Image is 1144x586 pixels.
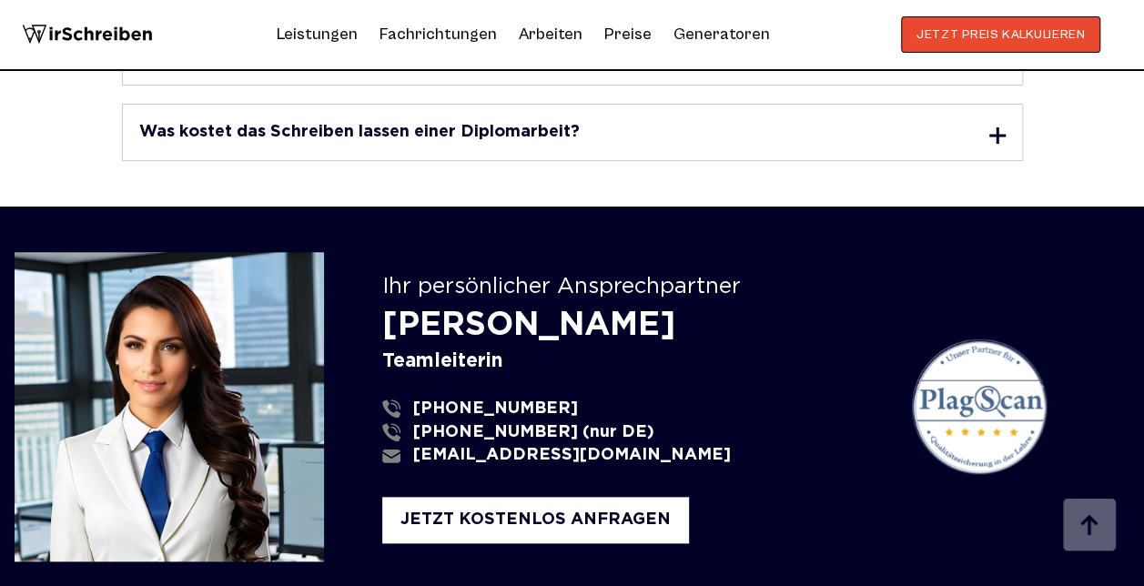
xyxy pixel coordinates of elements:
[1062,499,1117,553] img: button top
[382,399,875,419] a: [PHONE_NUMBER]
[139,124,580,140] h3: Was kostet das Schreiben lassen einer Diplomarbeit?
[382,447,400,465] img: email
[380,20,497,49] a: Fachrichtungen
[277,20,358,49] a: Leistungen
[382,399,400,418] img: phone
[382,350,893,372] div: Teamleiterin
[382,423,400,441] img: phone
[413,423,654,442] span: [PHONE_NUMBER] (nur DE)
[382,423,875,442] a: [PHONE_NUMBER] (nur DE)
[22,16,153,53] img: logo wirschreiben
[382,497,689,543] div: JETZT KOSTENLOS ANFRAGEN
[519,20,582,49] a: Arbeiten
[15,252,324,561] img: Mathilda Sussman
[413,399,578,419] span: [PHONE_NUMBER]
[911,338,1048,475] img: plagScan
[382,275,893,300] div: Ihr persönlicher Ansprechpartner
[382,446,875,465] a: [EMAIL_ADDRESS][DOMAIN_NAME]
[413,446,731,465] span: [EMAIL_ADDRESS][DOMAIN_NAME]
[901,16,1100,53] button: JETZT PREIS KALKULIEREN
[382,308,893,345] div: [PERSON_NAME]
[673,20,770,49] a: Generatoren
[604,25,652,44] a: Preise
